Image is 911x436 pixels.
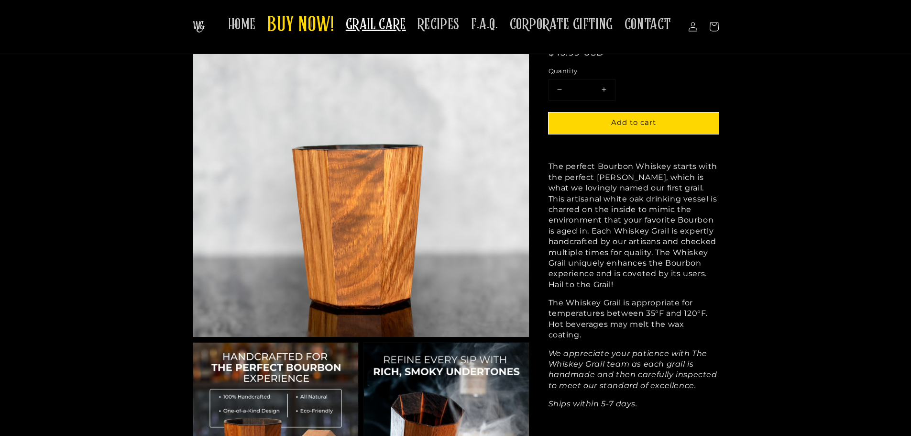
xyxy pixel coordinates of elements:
[549,399,637,408] em: Ships within 5-7 days.
[549,67,719,76] label: Quantity
[417,15,460,34] span: RECIPES
[262,7,340,45] a: BUY NOW!
[619,10,677,40] a: CONTACT
[510,15,613,34] span: CORPORATE GIFTING
[549,112,719,134] button: Add to cart
[340,10,412,40] a: GRAIL CARE
[549,298,708,339] span: The Whiskey Grail is appropriate for temperatures between 35°F and 120°F. Hot beverages may melt ...
[193,21,205,33] img: The Whiskey Grail
[549,161,719,290] p: The perfect Bourbon Whiskey starts with the perfect [PERSON_NAME], which is what we lovingly name...
[228,15,256,34] span: HOME
[465,10,504,40] a: F.A.Q.
[222,10,262,40] a: HOME
[346,15,406,34] span: GRAIL CARE
[611,118,656,127] span: Add to cart
[267,12,334,39] span: BUY NOW!
[504,10,619,40] a: CORPORATE GIFTING
[412,10,465,40] a: RECIPES
[625,15,671,34] span: CONTACT
[549,348,717,390] em: We appreciate your patience with The Whiskey Grail team as each grail is handmade and then carefu...
[471,15,498,34] span: F.A.Q.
